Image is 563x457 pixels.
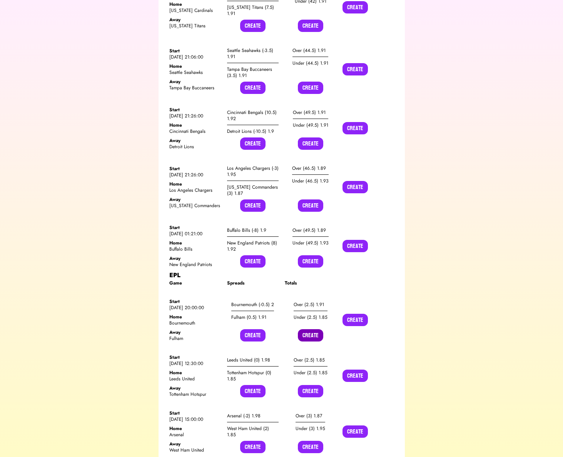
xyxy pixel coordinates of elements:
div: Start [169,298,221,305]
div: Over (44.5) 1.91 [292,44,328,57]
div: Home [169,370,221,376]
div: Under (46.5) 1.93 [292,175,329,187]
div: Start [169,354,221,360]
div: Away [169,79,221,85]
div: Start [169,48,221,54]
div: [US_STATE] Titans (7.5) 1.91 [227,1,279,20]
div: Leeds United [169,376,221,382]
button: Create [240,82,266,94]
div: [DATE] 15:00:00 [169,416,221,422]
div: Tottenham Hotspur (0) 1.85 [227,367,279,385]
div: Under (49.5) 1.91 [293,119,328,131]
div: Under (44.5) 1.91 [292,57,328,69]
div: Tampa Bay Buccaneers (3.5) 1.91 [227,63,279,82]
div: Over (46.5) 1.89 [292,162,329,175]
div: Tampa Bay Buccaneers [169,85,221,91]
div: Home [169,122,221,128]
div: [US_STATE] Commanders [169,203,221,209]
div: Home [169,314,221,320]
div: Away [169,441,221,447]
div: Over (3) 1.87 [296,410,325,422]
div: Spreads [227,280,279,286]
button: Create [342,425,368,438]
div: [DATE] 21:26:00 [169,113,221,119]
div: Over (49.5) 1.91 [293,106,328,119]
div: Buffalo Bills (-8) 1.9 [227,224,279,237]
button: Create [298,329,323,341]
div: Detroit Lions [169,144,221,150]
button: Create [298,255,323,268]
div: EPL [169,271,394,280]
div: Leeds United (0) 1.98 [227,354,279,367]
div: Bournemouth (-0.5) 2 [231,298,274,311]
div: Over (2.5) 1.85 [294,354,327,367]
div: Tottenham Hotspur [169,391,221,397]
div: Fulham (0.5) 1.91 [231,311,274,323]
div: Start [169,224,221,231]
div: Game [169,280,221,286]
div: Start [169,166,221,172]
div: Home [169,1,221,7]
div: [US_STATE] Titans [169,23,221,29]
div: Under (2.5) 1.85 [294,311,327,323]
div: [DATE] 21:06:00 [169,54,221,60]
button: Create [298,137,323,150]
button: Create [240,329,266,341]
div: Fulham [169,335,221,341]
button: Create [240,441,266,453]
button: Create [240,255,266,268]
div: Over (49.5) 1.89 [292,224,329,237]
div: Over (2.5) 1.91 [294,298,327,311]
div: Seattle Seahawks (-3.5) 1.91 [227,44,279,63]
button: Create [342,122,368,134]
div: West Ham United [169,447,221,453]
button: Create [298,20,323,32]
div: Cincinnati Bengals (10.5) 1.92 [227,106,279,125]
div: Away [169,196,221,203]
div: Buffalo Bills [169,246,221,252]
button: Create [342,181,368,193]
div: Home [169,63,221,69]
button: Create [240,20,266,32]
button: Create [240,385,266,397]
div: [US_STATE] Cardinals [169,7,221,13]
div: [DATE] 01:21:00 [169,231,221,237]
div: [DATE] 20:00:00 [169,305,221,311]
div: Start [169,410,221,416]
button: Create [342,370,368,382]
button: Create [298,385,323,397]
div: Home [169,425,221,432]
div: [US_STATE] Commanders (3) 1.87 [227,181,279,199]
div: Arsenal (-2) 1.98 [227,410,279,422]
div: Start [169,107,221,113]
div: Detroit Lions (-10.5) 1.9 [227,125,279,137]
div: Away [169,385,221,391]
button: Create [298,82,323,94]
div: West Ham United (2) 1.85 [227,422,279,441]
div: Under (3) 1.95 [296,422,325,435]
div: Seattle Seahawks [169,69,221,75]
div: Los Angeles Chargers (-3) 1.95 [227,162,279,181]
div: Home [169,240,221,246]
button: Create [298,199,323,212]
div: New England Patriots (8) 1.92 [227,237,279,255]
button: Create [240,137,266,150]
div: Bournemouth [169,320,221,326]
div: [DATE] 21:26:00 [169,172,221,178]
div: Cincinnati Bengals [169,128,221,134]
button: Create [240,199,266,212]
div: Away [169,137,221,144]
div: Arsenal [169,432,221,438]
button: Create [342,314,368,326]
div: Under (2.5) 1.85 [294,367,327,379]
div: [DATE] 12:30:00 [169,360,221,367]
div: Away [169,17,221,23]
button: Create [342,1,368,13]
button: Create [342,240,368,252]
div: New England Patriots [169,261,221,268]
button: Create [298,441,323,453]
div: Los Angeles Chargers [169,187,221,193]
div: Under (49.5) 1.93 [292,237,329,249]
button: Create [342,63,368,75]
div: Away [169,329,221,335]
